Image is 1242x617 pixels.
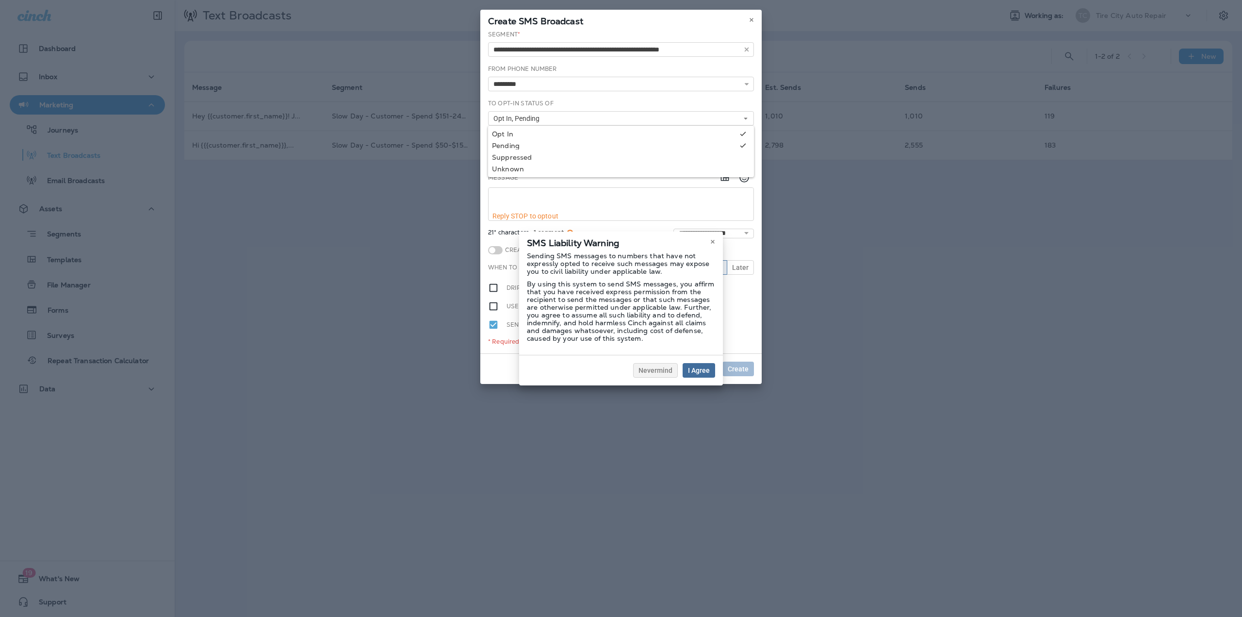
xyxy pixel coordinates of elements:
[527,252,715,275] p: Sending SMS messages to numbers that have not expressly opted to receive such messages may expose...
[633,363,678,378] button: Nevermind
[683,363,715,378] button: I Agree
[688,367,710,374] span: I Agree
[638,367,672,374] span: Nevermind
[527,280,715,342] p: By using this system to send SMS messages, you affirm that you have received express permission f...
[519,232,723,252] div: SMS Liability Warning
